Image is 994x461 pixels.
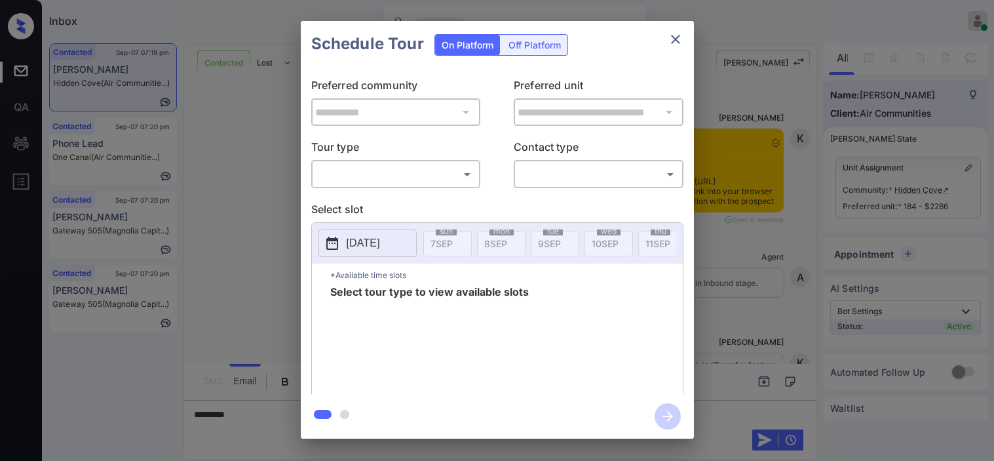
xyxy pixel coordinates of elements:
[514,77,683,98] p: Preferred unit
[435,35,500,55] div: On Platform
[330,287,529,391] span: Select tour type to view available slots
[502,35,567,55] div: Off Platform
[330,264,683,287] p: *Available time slots
[311,77,481,98] p: Preferred community
[301,21,434,67] h2: Schedule Tour
[311,139,481,160] p: Tour type
[318,230,417,257] button: [DATE]
[662,26,689,52] button: close
[514,139,683,160] p: Contact type
[347,235,380,251] p: [DATE]
[311,201,683,222] p: Select slot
